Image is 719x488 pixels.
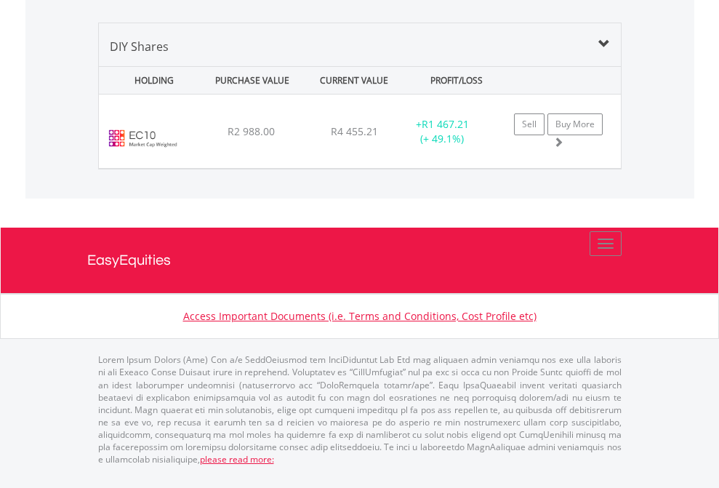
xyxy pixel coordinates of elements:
[203,67,302,94] div: PURCHASE VALUE
[407,67,506,94] div: PROFIT/LOSS
[200,453,274,465] a: please read more:
[397,117,488,146] div: + (+ 49.1%)
[547,113,603,135] a: Buy More
[422,117,469,131] span: R1 467.21
[110,39,169,55] span: DIY Shares
[331,124,378,138] span: R4 455.21
[514,113,545,135] a: Sell
[183,309,537,323] a: Access Important Documents (i.e. Terms and Conditions, Cost Profile etc)
[87,228,632,293] a: EasyEquities
[305,67,403,94] div: CURRENT VALUE
[100,67,199,94] div: HOLDING
[228,124,275,138] span: R2 988.00
[106,113,180,164] img: EC10.EC.EC10.png
[98,353,622,465] p: Lorem Ipsum Dolors (Ame) Con a/e SeddOeiusmod tem InciDiduntut Lab Etd mag aliquaen admin veniamq...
